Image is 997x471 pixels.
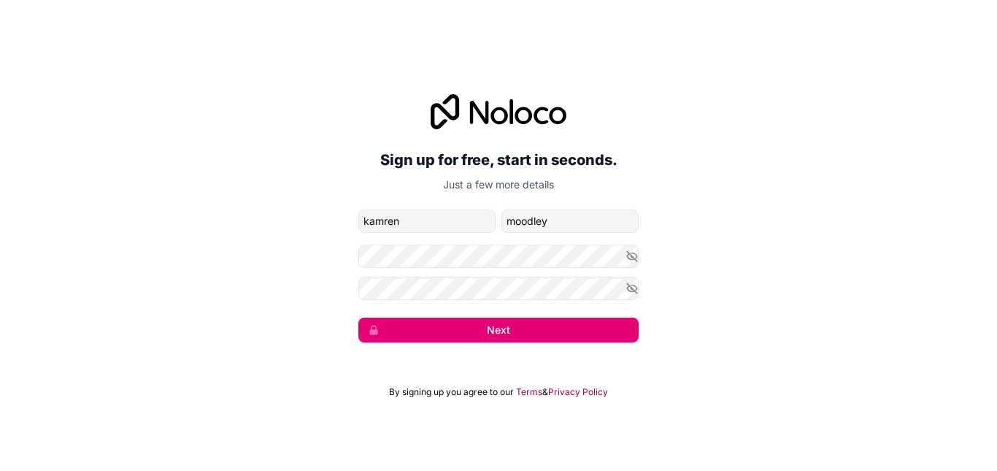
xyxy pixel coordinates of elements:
[542,386,548,398] span: &
[516,386,542,398] a: Terms
[548,386,608,398] a: Privacy Policy
[501,210,639,233] input: family-name
[358,318,639,342] button: Next
[358,210,496,233] input: given-name
[389,386,514,398] span: By signing up you agree to our
[358,177,639,192] p: Just a few more details
[358,147,639,173] h2: Sign up for free, start in seconds.
[358,245,639,268] input: Password
[358,277,639,300] input: Confirm password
